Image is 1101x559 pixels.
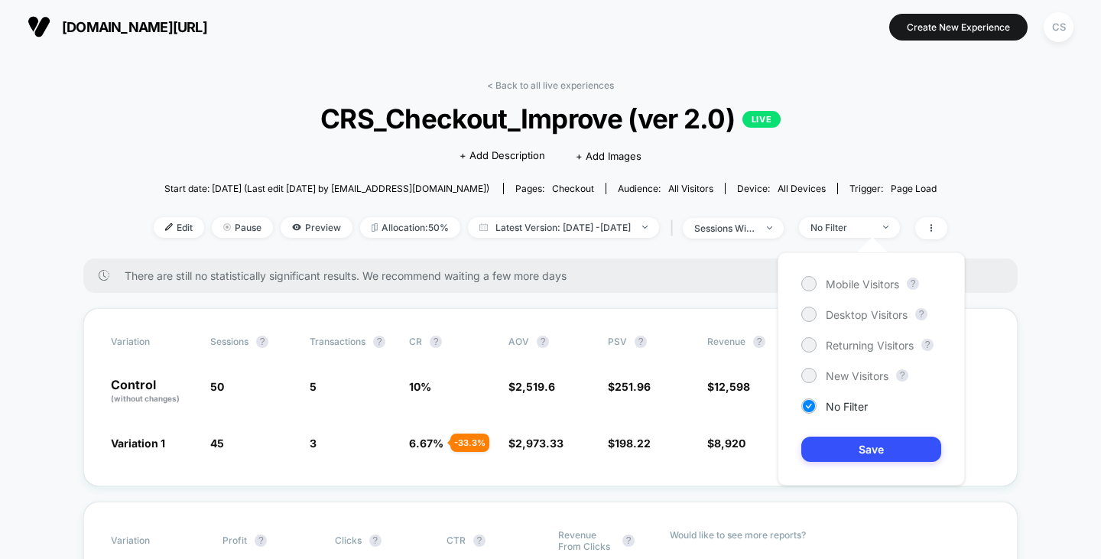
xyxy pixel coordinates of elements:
span: 6.67 % [409,437,443,450]
span: Variation [111,529,195,552]
div: sessions with impression [694,223,755,234]
span: Sessions [210,336,248,347]
span: 2,973.33 [515,437,563,450]
img: rebalance [372,223,378,232]
div: Audience: [618,183,713,194]
button: Save [801,437,941,462]
span: 12,598 [714,380,750,393]
img: end [767,226,772,229]
span: + Add Images [576,150,641,162]
span: $ [608,380,651,393]
img: calendar [479,223,488,231]
button: [DOMAIN_NAME][URL] [23,15,212,39]
p: LIVE [742,111,781,128]
div: No Filter [810,222,872,233]
img: end [642,226,648,229]
span: 8,920 [714,437,745,450]
span: 3 [310,437,317,450]
span: All Visitors [668,183,713,194]
span: CR [409,336,422,347]
span: Latest Version: [DATE] - [DATE] [468,217,659,238]
div: CS [1044,12,1073,42]
button: ? [907,278,919,290]
span: New Visitors [826,369,888,382]
button: ? [921,339,934,351]
span: Mobile Visitors [826,278,899,291]
span: | [667,217,683,239]
span: + Add Description [460,148,545,164]
button: CS [1039,11,1078,43]
span: 198.22 [615,437,651,450]
button: ? [473,535,486,547]
span: Desktop Visitors [826,308,908,321]
span: 10 % [409,380,431,393]
span: $ [508,437,563,450]
span: CTR [447,535,466,546]
span: Allocation: 50% [360,217,460,238]
span: 45 [210,437,224,450]
span: $ [707,437,745,450]
div: Pages: [515,183,594,194]
button: ? [256,336,268,348]
span: 50 [210,380,224,393]
button: ? [537,336,549,348]
span: Revenue From Clicks [558,529,615,552]
span: Device: [725,183,837,194]
button: ? [753,336,765,348]
span: Start date: [DATE] (Last edit [DATE] by [EMAIL_ADDRESS][DOMAIN_NAME]) [164,183,489,194]
span: Returning Visitors [826,339,914,352]
button: ? [635,336,647,348]
img: Visually logo [28,15,50,38]
span: Edit [154,217,204,238]
span: Transactions [310,336,365,347]
span: AOV [508,336,529,347]
img: edit [165,223,173,231]
span: 2,519.6 [515,380,555,393]
p: Would like to see more reports? [670,529,990,541]
span: Variation [111,336,195,348]
span: No Filter [826,400,868,413]
span: PSV [608,336,627,347]
span: Preview [281,217,352,238]
button: ? [896,369,908,382]
span: checkout [552,183,594,194]
div: Trigger: [849,183,937,194]
button: ? [430,336,442,348]
div: - 33.3 % [450,434,489,452]
button: ? [915,308,927,320]
img: end [223,223,231,231]
span: CRS_Checkout_Improve (ver 2.0) [193,102,908,135]
span: $ [608,437,651,450]
a: < Back to all live experiences [487,80,614,91]
span: Pause [212,217,273,238]
button: ? [373,336,385,348]
span: Clicks [335,535,362,546]
span: all devices [778,183,826,194]
span: [DOMAIN_NAME][URL] [62,19,207,35]
img: end [883,226,888,229]
button: ? [622,535,635,547]
span: (without changes) [111,394,180,403]
span: $ [508,380,555,393]
button: ? [255,535,267,547]
span: Profit [222,535,247,546]
button: ? [369,535,382,547]
span: Page Load [891,183,937,194]
p: Control [111,379,195,405]
span: Revenue [707,336,745,347]
span: 251.96 [615,380,651,393]
span: There are still no statistically significant results. We recommend waiting a few more days [125,269,987,282]
button: Create New Experience [889,14,1028,41]
span: Variation 1 [111,437,165,450]
span: 5 [310,380,317,393]
span: $ [707,380,750,393]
